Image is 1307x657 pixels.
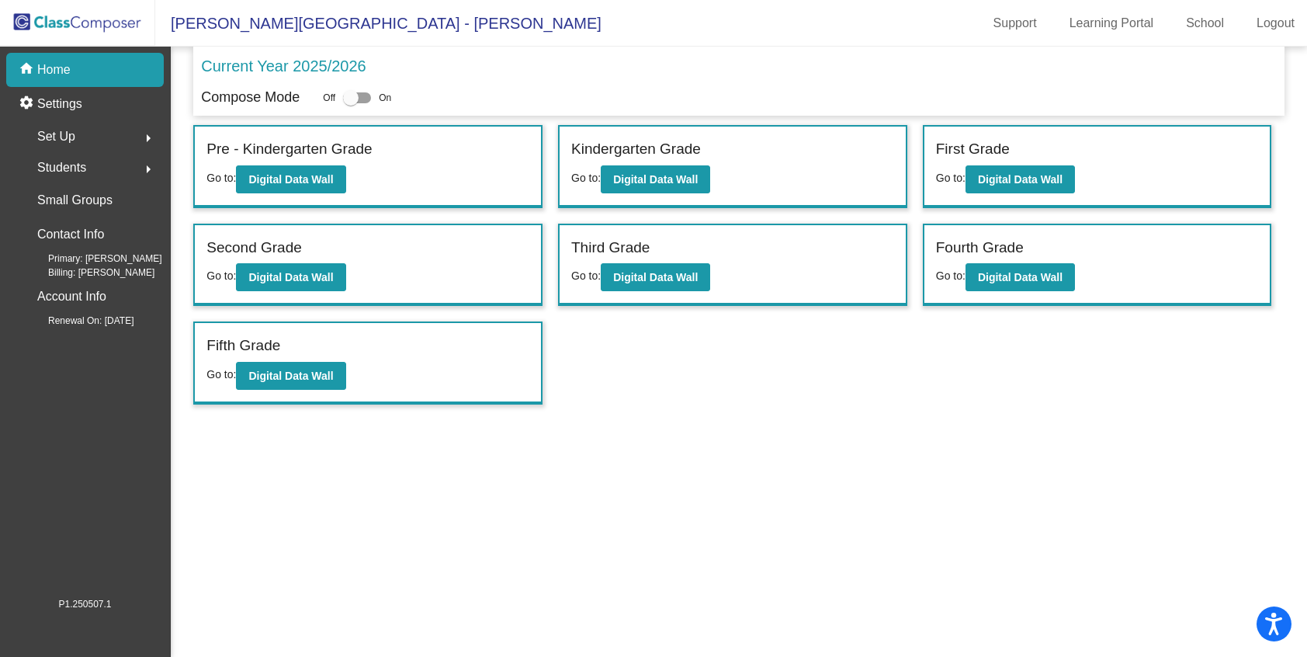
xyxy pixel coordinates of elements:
[206,237,302,259] label: Second Grade
[236,263,345,291] button: Digital Data Wall
[936,269,966,282] span: Go to:
[37,61,71,79] p: Home
[201,87,300,108] p: Compose Mode
[19,95,37,113] mat-icon: settings
[206,335,280,357] label: Fifth Grade
[571,269,601,282] span: Go to:
[1244,11,1307,36] a: Logout
[37,224,104,245] p: Contact Info
[966,165,1075,193] button: Digital Data Wall
[1174,11,1236,36] a: School
[155,11,601,36] span: [PERSON_NAME][GEOGRAPHIC_DATA] - [PERSON_NAME]
[323,91,335,105] span: Off
[613,173,698,186] b: Digital Data Wall
[206,368,236,381] span: Go to:
[601,263,710,291] button: Digital Data Wall
[571,172,601,184] span: Go to:
[613,271,698,283] b: Digital Data Wall
[978,173,1063,186] b: Digital Data Wall
[37,126,75,148] span: Set Up
[206,269,236,282] span: Go to:
[248,370,333,382] b: Digital Data Wall
[936,138,1010,161] label: First Grade
[139,160,158,179] mat-icon: arrow_right
[571,138,701,161] label: Kindergarten Grade
[19,61,37,79] mat-icon: home
[936,237,1024,259] label: Fourth Grade
[37,286,106,308] p: Account Info
[37,95,82,113] p: Settings
[981,11,1049,36] a: Support
[201,54,366,78] p: Current Year 2025/2026
[37,157,86,179] span: Students
[571,237,650,259] label: Third Grade
[206,138,372,161] label: Pre - Kindergarten Grade
[601,165,710,193] button: Digital Data Wall
[206,172,236,184] span: Go to:
[23,266,154,280] span: Billing: [PERSON_NAME]
[248,173,333,186] b: Digital Data Wall
[248,271,333,283] b: Digital Data Wall
[978,271,1063,283] b: Digital Data Wall
[379,91,391,105] span: On
[37,189,113,211] p: Small Groups
[139,129,158,148] mat-icon: arrow_right
[1057,11,1167,36] a: Learning Portal
[236,165,345,193] button: Digital Data Wall
[966,263,1075,291] button: Digital Data Wall
[23,252,162,266] span: Primary: [PERSON_NAME]
[236,362,345,390] button: Digital Data Wall
[23,314,133,328] span: Renewal On: [DATE]
[936,172,966,184] span: Go to:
